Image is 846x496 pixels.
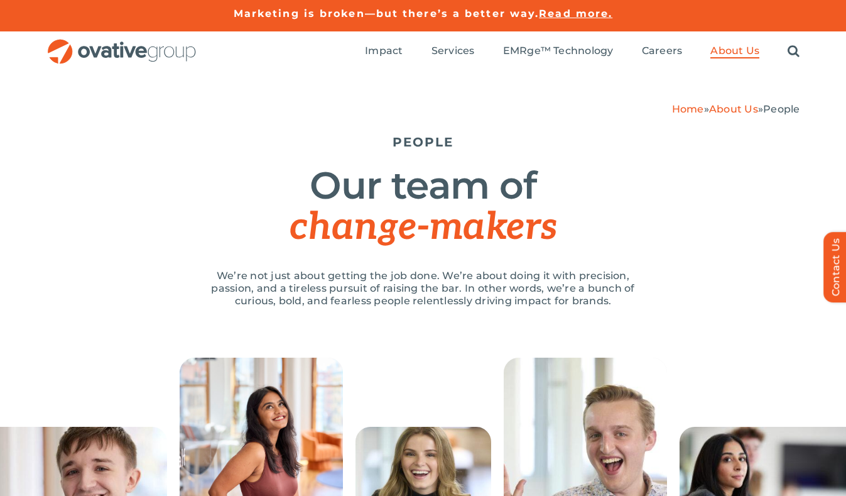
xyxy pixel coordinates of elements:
span: People [763,103,800,115]
p: We’re not just about getting the job done. We’re about doing it with precision, passion, and a ti... [197,270,649,307]
span: change-makers [290,205,556,250]
span: EMRge™ Technology [503,45,614,57]
a: Services [431,45,475,58]
nav: Menu [365,31,800,72]
a: Marketing is broken—but there’s a better way. [234,8,540,19]
a: EMRge™ Technology [503,45,614,58]
span: Careers [642,45,683,57]
a: Search [788,45,800,58]
h5: PEOPLE [46,135,800,150]
span: Services [431,45,475,57]
span: About Us [710,45,759,57]
a: About Us [710,45,759,58]
a: Read more. [539,8,612,19]
a: OG_Full_horizontal_RGB [46,38,197,50]
a: Impact [365,45,403,58]
span: Impact [365,45,403,57]
a: About Us [709,103,758,115]
h1: Our team of [46,165,800,248]
a: Careers [642,45,683,58]
a: Home [672,103,704,115]
span: » » [672,103,800,115]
